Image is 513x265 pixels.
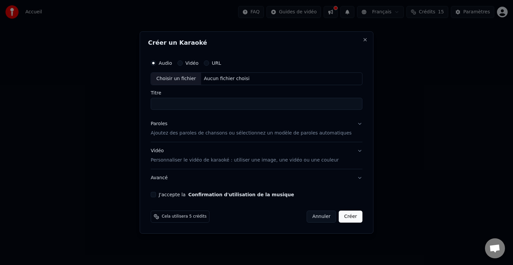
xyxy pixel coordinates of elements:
label: URL [212,61,221,65]
p: Ajoutez des paroles de chansons ou sélectionnez un modèle de paroles automatiques [151,130,352,137]
button: VidéoPersonnaliser le vidéo de karaoké : utiliser une image, une vidéo ou une couleur [151,142,362,169]
label: Vidéo [185,61,198,65]
div: Paroles [151,120,167,127]
button: Créer [339,211,362,223]
label: J'accepte la [159,192,294,197]
label: Audio [159,61,172,65]
h2: Créer un Karaoké [148,40,365,46]
button: Avancé [151,169,362,187]
button: Annuler [307,211,336,223]
div: Vidéo [151,148,339,164]
button: ParolesAjoutez des paroles de chansons ou sélectionnez un modèle de paroles automatiques [151,115,362,142]
p: Personnaliser le vidéo de karaoké : utiliser une image, une vidéo ou une couleur [151,157,339,164]
span: Cela utilisera 5 crédits [162,214,206,219]
label: Titre [151,90,362,95]
button: J'accepte la [188,192,294,197]
div: Choisir un fichier [151,73,201,85]
div: Aucun fichier choisi [201,75,252,82]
